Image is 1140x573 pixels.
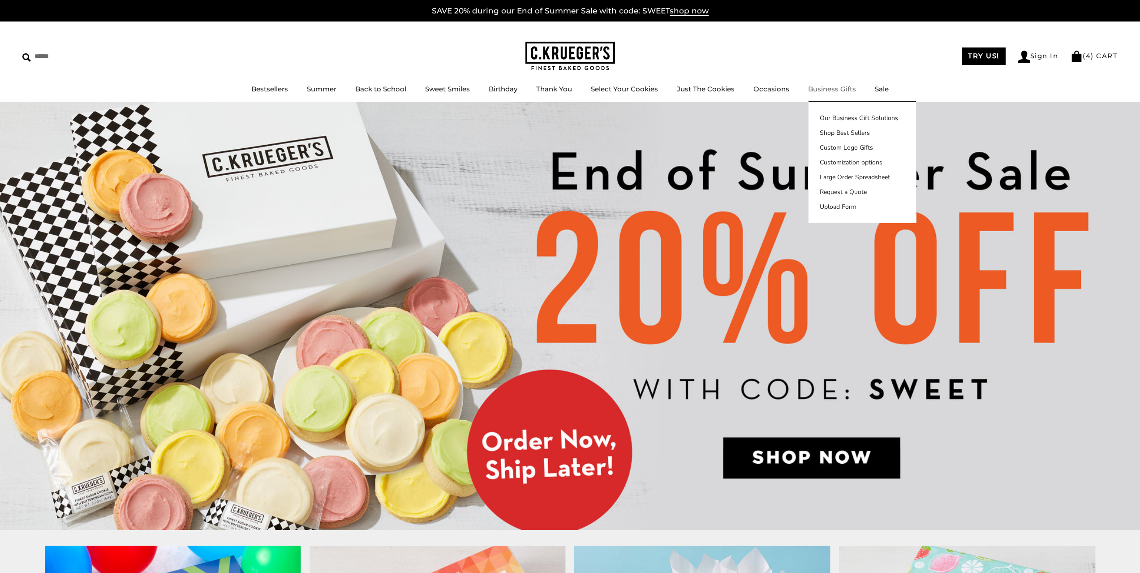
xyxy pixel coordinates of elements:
[962,47,1006,65] a: TRY US!
[753,85,789,93] a: Occasions
[1071,51,1083,62] img: Bag
[1018,51,1058,63] a: Sign In
[809,187,916,197] a: Request a Quote
[489,85,517,93] a: Birthday
[355,85,406,93] a: Back to School
[808,85,856,93] a: Business Gifts
[809,143,916,152] a: Custom Logo Gifts
[307,85,336,93] a: Summer
[1071,52,1118,60] a: (4) CART
[1086,52,1091,60] span: 4
[432,6,709,16] a: SAVE 20% during our End of Summer Sale with code: SWEETshop now
[809,172,916,182] a: Large Order Spreadsheet
[591,85,658,93] a: Select Your Cookies
[536,85,572,93] a: Thank You
[251,85,288,93] a: Bestsellers
[525,42,615,71] img: C.KRUEGER'S
[809,158,916,167] a: Customization options
[670,6,709,16] span: shop now
[809,128,916,138] a: Shop Best Sellers
[677,85,735,93] a: Just The Cookies
[809,113,916,123] a: Our Business Gift Solutions
[809,202,916,211] a: Upload Form
[22,53,31,62] img: Search
[875,85,889,93] a: Sale
[1018,51,1030,63] img: Account
[22,49,129,63] input: Search
[7,539,93,566] iframe: Sign Up via Text for Offers
[425,85,470,93] a: Sweet Smiles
